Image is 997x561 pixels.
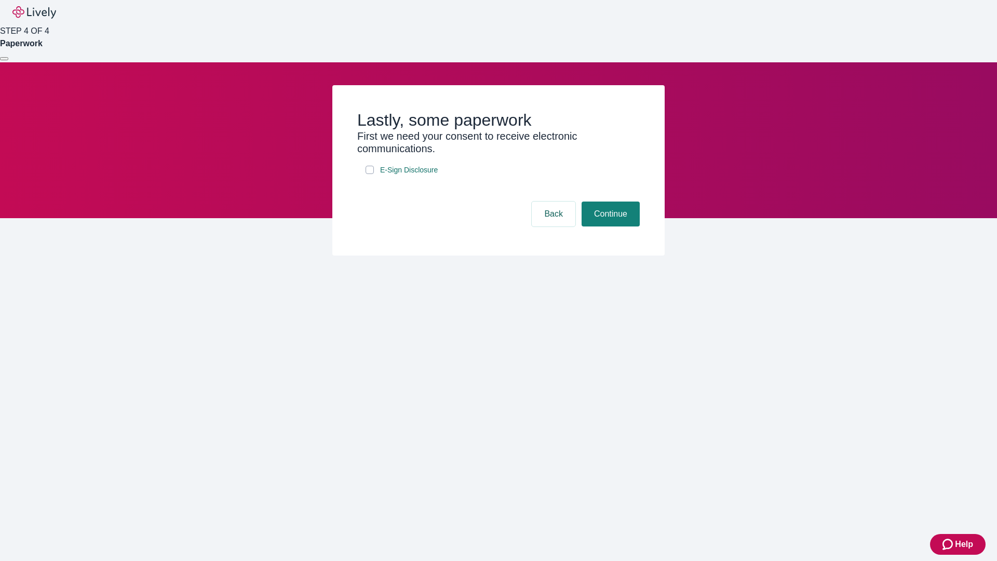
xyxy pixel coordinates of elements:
span: E-Sign Disclosure [380,165,438,176]
button: Back [532,202,575,226]
h3: First we need your consent to receive electronic communications. [357,130,640,155]
a: e-sign disclosure document [378,164,440,177]
button: Zendesk support iconHelp [930,534,986,555]
img: Lively [12,6,56,19]
svg: Zendesk support icon [942,538,955,551]
button: Continue [582,202,640,226]
span: Help [955,538,973,551]
h2: Lastly, some paperwork [357,110,640,130]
